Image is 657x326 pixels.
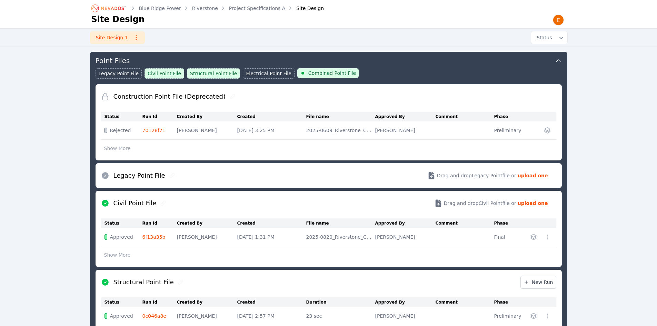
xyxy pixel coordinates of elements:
[91,3,324,14] nav: Breadcrumb
[494,313,523,319] div: Preliminary
[534,34,552,41] span: Status
[90,31,145,44] a: Site Design 1
[237,307,306,325] td: [DATE] 2:57 PM
[375,218,436,228] th: Approved By
[190,70,237,77] span: Structural Point File
[142,112,177,121] th: Run Id
[419,166,556,185] button: Drag and dropLegacy Pointfile or upload one
[237,112,306,121] th: Created
[142,218,177,228] th: Run Id
[101,297,142,307] th: Status
[229,5,286,12] a: Project Specifications A
[237,228,306,246] td: [DATE] 1:31 PM
[139,5,181,12] a: Blue Ridge Power
[177,297,237,307] th: Created By
[437,172,516,179] span: Drag and drop Legacy Point file or
[306,127,372,134] div: 2025-0609_Riverstone_CPF_v2.csv
[494,218,515,228] th: Phase
[553,14,564,26] img: Emily Walker
[101,142,134,155] button: Show More
[177,218,237,228] th: Created By
[192,5,218,12] a: Riverstone
[177,228,237,246] td: [PERSON_NAME]
[436,297,494,307] th: Comment
[101,248,134,261] button: Show More
[524,279,553,286] span: New Run
[306,112,375,121] th: File name
[177,112,237,121] th: Created By
[96,52,562,68] button: Point Files
[287,5,324,12] div: Site Design
[375,307,436,325] td: [PERSON_NAME]
[246,70,291,77] span: Electrical Point File
[177,307,237,325] td: [PERSON_NAME]
[375,112,436,121] th: Approved By
[101,218,142,228] th: Status
[518,200,548,207] strong: upload one
[110,313,133,319] span: Approved
[308,70,356,77] span: Combined Point File
[237,297,306,307] th: Created
[375,228,436,246] td: [PERSON_NAME]
[306,234,372,240] div: 2025-0820_Riverstone_CPF.csv
[110,127,131,134] span: Rejected
[177,121,237,140] td: [PERSON_NAME]
[101,112,142,121] th: Status
[113,171,165,180] h2: Legacy Point File
[237,218,306,228] th: Created
[426,194,556,213] button: Drag and dropCivil Pointfile or upload one
[306,218,375,228] th: File name
[306,297,375,307] th: Duration
[110,234,133,240] span: Approved
[142,128,166,133] a: 70128f71
[518,172,548,179] strong: upload one
[306,313,372,319] div: 23 sec
[436,112,494,121] th: Comment
[113,277,174,287] h2: Structural Point File
[142,313,166,319] a: 0c046a8e
[494,127,533,134] div: Preliminary
[148,70,181,77] span: Civil Point File
[436,218,494,228] th: Comment
[99,70,139,77] span: Legacy Point File
[375,121,436,140] td: [PERSON_NAME]
[237,121,306,140] td: [DATE] 3:25 PM
[444,200,516,207] span: Drag and drop Civil Point file or
[494,112,536,121] th: Phase
[375,297,436,307] th: Approved By
[520,276,556,289] a: New Run
[142,297,177,307] th: Run Id
[91,14,145,25] h1: Site Design
[113,92,226,101] h2: Construction Point File (Deprecated)
[113,198,156,208] h2: Civil Point File
[531,31,567,44] button: Status
[142,234,166,240] a: 6f13a35b
[494,234,512,240] div: Final
[494,297,527,307] th: Phase
[96,56,130,66] h3: Point Files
